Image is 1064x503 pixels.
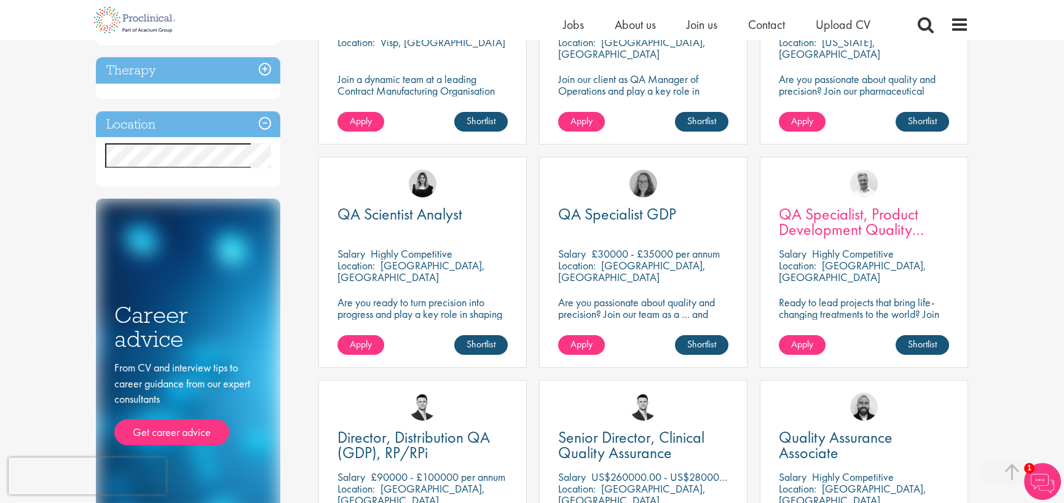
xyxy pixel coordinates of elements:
span: 1 [1024,463,1034,473]
img: Joshua Godden [409,393,436,421]
p: Join a dynamic team at a leading Contract Manufacturing Organisation and contribute to groundbrea... [337,73,508,120]
span: Location: [558,481,596,496]
span: QA Specialist GDP [558,204,676,224]
span: Apply [570,114,593,127]
span: Salary [558,470,586,484]
span: Apply [350,338,372,351]
span: Location: [779,481,816,496]
p: US$260000.00 - US$280000.00 per annum [591,470,787,484]
span: Apply [791,114,813,127]
span: Apply [570,338,593,351]
p: Join our client as QA Manager of Operations and play a key role in maintaining top-tier quality s... [558,73,728,108]
a: Shortlist [896,112,949,132]
span: Senior Director, Clinical Quality Assurance [558,427,704,463]
p: Are you passionate about quality and precision? Join our team as a … and help ensure top-tier sta... [558,296,728,343]
span: Apply [791,338,813,351]
span: Salary [337,247,365,261]
span: Location: [337,258,375,272]
img: Joshua Godden [629,393,657,421]
img: Jordan Kiely [850,393,878,421]
p: Highly Competitive [371,247,452,261]
p: [US_STATE], [GEOGRAPHIC_DATA] [779,35,880,61]
img: Molly Colclough [409,170,436,197]
a: Shortlist [675,112,728,132]
p: [GEOGRAPHIC_DATA], [GEOGRAPHIC_DATA] [558,258,706,284]
a: Shortlist [675,335,728,355]
a: About us [615,17,656,33]
div: From CV and interview tips to career guidance from our expert consultants [114,360,262,445]
a: QA Scientist Analyst [337,207,508,222]
p: [GEOGRAPHIC_DATA], [GEOGRAPHIC_DATA] [558,35,706,61]
img: Joshua Bye [850,170,878,197]
img: Ingrid Aymes [629,170,657,197]
span: QA Specialist, Product Development Quality (PDQ) [779,204,924,255]
a: Apply [337,335,384,355]
h3: Therapy [96,57,280,84]
h3: Location [96,111,280,138]
a: Apply [779,112,826,132]
a: Shortlist [454,335,508,355]
img: Chatbot [1024,463,1061,500]
span: Director, Distribution QA (GDP), RP/RPi [337,427,490,463]
p: Highly Competitive [812,470,894,484]
a: Shortlist [454,112,508,132]
a: Apply [779,335,826,355]
span: Apply [350,114,372,127]
a: QA Specialist GDP [558,207,728,222]
span: Salary [337,470,365,484]
p: £30000 - £35000 per annum [591,247,720,261]
a: Apply [337,112,384,132]
span: QA Scientist Analyst [337,204,462,224]
span: Location: [779,35,816,49]
a: QA Specialist, Product Development Quality (PDQ) [779,207,949,237]
a: Jobs [563,17,584,33]
a: Upload CV [816,17,870,33]
span: Location: [337,481,375,496]
span: Salary [779,470,806,484]
span: Location: [558,258,596,272]
a: Senior Director, Clinical Quality Assurance [558,430,728,461]
a: Apply [558,112,605,132]
h3: Career advice [114,303,262,351]
a: Join us [687,17,717,33]
span: Salary [558,247,586,261]
span: Location: [558,35,596,49]
a: Get career advice [114,419,229,445]
a: Apply [558,335,605,355]
span: Location: [779,258,816,272]
p: Visp, [GEOGRAPHIC_DATA] [380,35,505,49]
iframe: reCAPTCHA [9,457,166,494]
p: [GEOGRAPHIC_DATA], [GEOGRAPHIC_DATA] [779,258,926,284]
p: Highly Competitive [812,247,894,261]
span: Quality Assurance Associate [779,427,893,463]
span: Location: [337,35,375,49]
a: Contact [748,17,785,33]
span: Salary [779,247,806,261]
a: Director, Distribution QA (GDP), RP/RPi [337,430,508,461]
p: Are you passionate about quality and precision? Join our pharmaceutical client and help ensure to... [779,73,949,132]
p: Are you ready to turn precision into progress and play a key role in shaping the future of pharma... [337,296,508,331]
a: Shortlist [896,335,949,355]
p: [GEOGRAPHIC_DATA], [GEOGRAPHIC_DATA] [337,258,485,284]
p: £90000 - £100000 per annum [371,470,505,484]
p: Ready to lead projects that bring life-changing treatments to the world? Join our client at the f... [779,296,949,355]
a: Quality Assurance Associate [779,430,949,461]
